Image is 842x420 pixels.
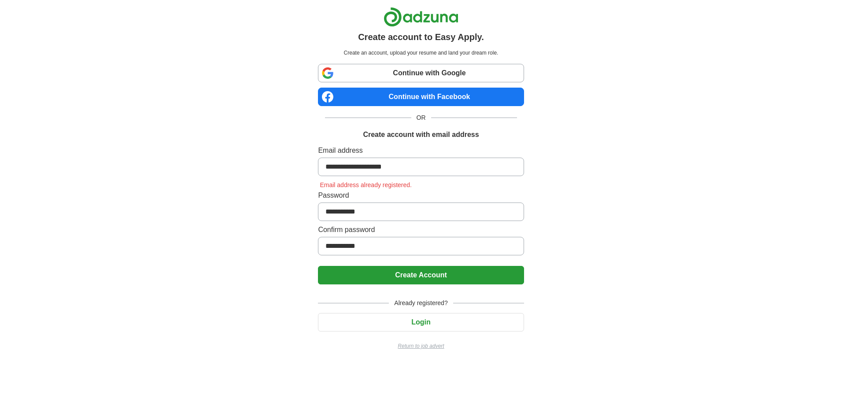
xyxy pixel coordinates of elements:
[318,181,414,188] span: Email address already registered.
[318,225,524,235] label: Confirm password
[318,88,524,106] a: Continue with Facebook
[318,64,524,82] a: Continue with Google
[318,313,524,332] button: Login
[384,7,458,27] img: Adzuna logo
[318,145,524,156] label: Email address
[318,190,524,201] label: Password
[363,129,479,140] h1: Create account with email address
[358,30,484,44] h1: Create account to Easy Apply.
[320,49,522,57] p: Create an account, upload your resume and land your dream role.
[318,266,524,284] button: Create Account
[318,342,524,350] a: Return to job advert
[411,113,431,122] span: OR
[389,298,453,308] span: Already registered?
[318,318,524,326] a: Login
